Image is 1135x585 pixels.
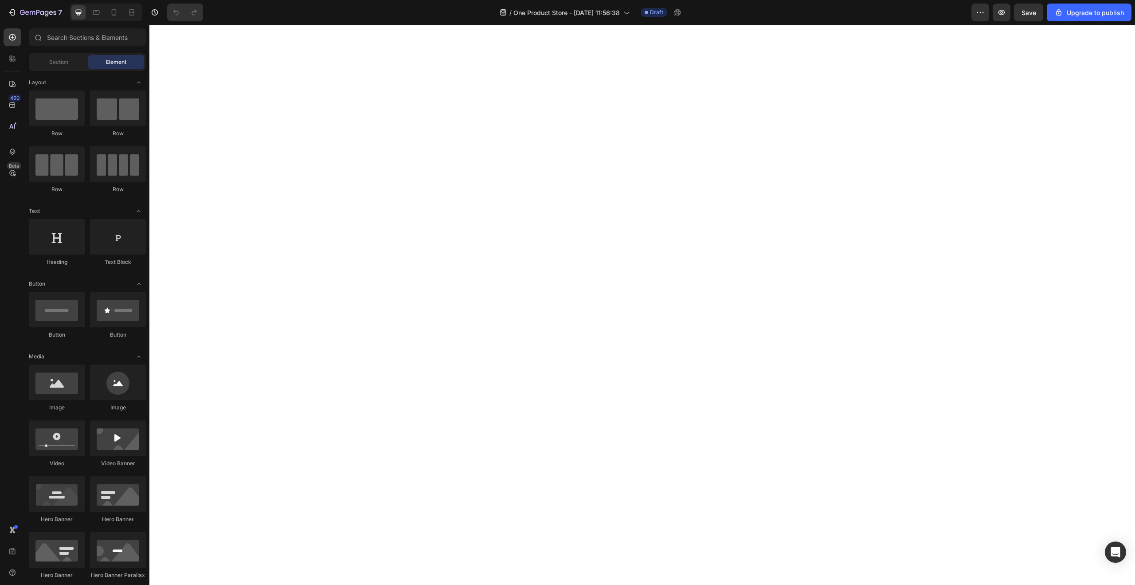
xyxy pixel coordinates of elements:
span: Text [29,207,40,215]
div: Button [29,331,85,339]
div: Hero Banner Parallax [90,571,146,579]
p: 7 [58,7,62,18]
div: Row [90,130,146,137]
div: Button [90,331,146,339]
div: Heading [29,258,85,266]
div: Beta [7,162,21,169]
span: Button [29,280,45,288]
button: 7 [4,4,66,21]
div: Video [29,459,85,467]
span: Toggle open [132,75,146,90]
span: Section [49,58,68,66]
span: Toggle open [132,349,146,364]
div: Text Block [90,258,146,266]
button: Upgrade to publish [1047,4,1131,21]
div: Upgrade to publish [1054,8,1124,17]
input: Search Sections & Elements [29,28,146,46]
div: Row [90,185,146,193]
iframe: Design area [149,25,1135,585]
span: One Product Store - [DATE] 11:56:38 [513,8,620,17]
span: Media [29,353,44,361]
div: Image [90,404,146,412]
span: Element [106,58,126,66]
span: Draft [650,8,663,16]
div: Row [29,130,85,137]
button: Save [1014,4,1043,21]
div: Hero Banner [29,571,85,579]
span: Save [1021,9,1036,16]
div: Hero Banner [90,515,146,523]
div: Row [29,185,85,193]
div: Video Banner [90,459,146,467]
span: Layout [29,79,46,86]
div: 450 [8,94,21,102]
span: Toggle open [132,277,146,291]
div: Undo/Redo [167,4,203,21]
span: / [509,8,512,17]
div: Hero Banner [29,515,85,523]
span: Toggle open [132,204,146,218]
div: Image [29,404,85,412]
div: Open Intercom Messenger [1105,542,1126,563]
